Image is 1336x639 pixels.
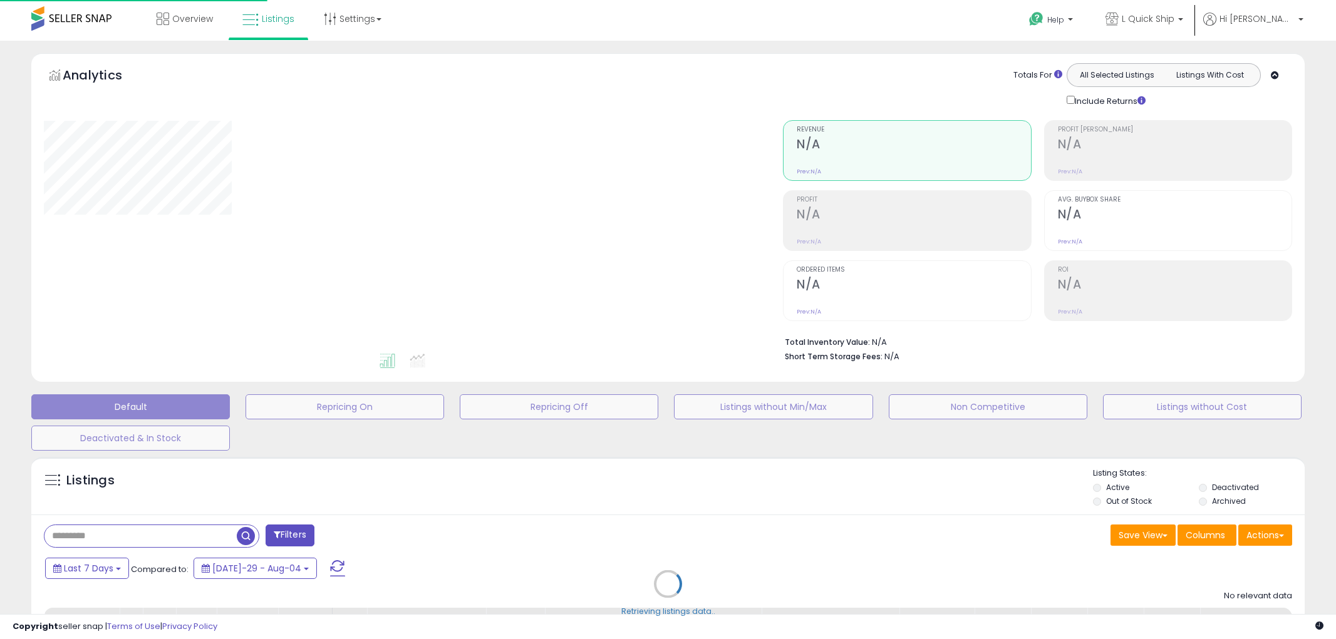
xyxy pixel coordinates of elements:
small: Prev: N/A [797,168,821,175]
div: seller snap | | [13,621,217,633]
span: ROI [1058,267,1292,273]
span: Listings [262,13,294,25]
span: Profit [PERSON_NAME] [1058,126,1292,133]
button: All Selected Listings [1070,67,1164,83]
button: Repricing On [246,394,444,419]
div: Totals For [1013,69,1062,81]
button: Default [31,394,230,419]
button: Repricing Off [460,394,658,419]
span: Hi [PERSON_NAME] [1219,13,1295,25]
small: Prev: N/A [1058,238,1082,245]
a: Hi [PERSON_NAME] [1203,13,1303,41]
button: Listings without Cost [1103,394,1302,419]
span: Help [1047,14,1064,25]
button: Non Competitive [889,394,1087,419]
h2: N/A [1058,277,1292,294]
i: Get Help [1028,11,1044,27]
li: N/A [785,334,1283,349]
h5: Analytics [63,66,147,87]
span: N/A [884,350,899,362]
small: Prev: N/A [1058,168,1082,175]
div: Include Returns [1057,93,1161,108]
span: Profit [797,197,1030,203]
button: Listings With Cost [1163,67,1256,83]
b: Total Inventory Value: [785,337,870,347]
button: Listings without Min/Max [674,394,873,419]
small: Prev: N/A [797,238,821,245]
h2: N/A [797,137,1030,154]
span: L Quick Ship [1122,13,1174,25]
button: Deactivated & In Stock [31,426,230,451]
small: Prev: N/A [797,308,821,315]
a: Help [1019,2,1085,41]
h2: N/A [1058,137,1292,154]
span: Ordered Items [797,267,1030,273]
span: Revenue [797,126,1030,133]
small: Prev: N/A [1058,308,1082,315]
strong: Copyright [13,620,58,632]
b: Short Term Storage Fees: [785,351,883,362]
h2: N/A [797,207,1030,224]
h2: N/A [797,277,1030,294]
div: Retrieving listings data.. [621,606,715,617]
span: Avg. Buybox Share [1058,197,1292,203]
span: Overview [172,13,213,25]
h2: N/A [1058,207,1292,224]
